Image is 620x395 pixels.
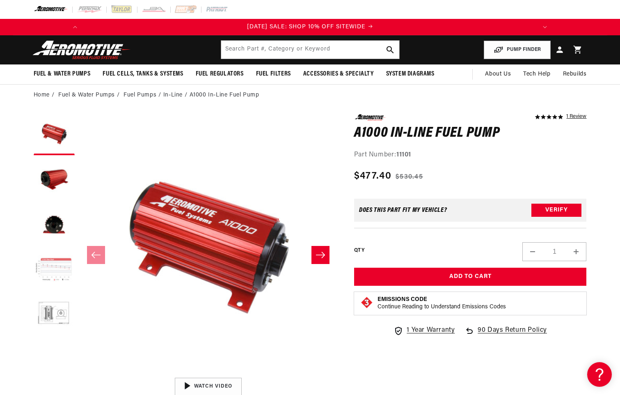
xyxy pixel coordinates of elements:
[247,24,365,30] span: [DATE] SALE: SHOP 10% OFF SITEWIDE
[87,246,105,264] button: Slide left
[377,303,506,311] p: Continue Reading to Understand Emissions Codes
[377,296,506,311] button: Emissions CodeContinue Reading to Understand Emissions Codes
[27,64,97,84] summary: Fuel & Water Pumps
[221,41,399,59] input: Search by Part Number, Category or Keyword
[464,325,547,344] a: 90 Days Return Policy
[34,114,75,155] button: Load image 1 in gallery view
[34,91,50,100] a: Home
[303,70,374,78] span: Accessories & Specialty
[396,172,423,182] s: $530.45
[557,64,593,84] summary: Rebuilds
[34,70,91,78] span: Fuel & Water Pumps
[381,41,399,59] button: search button
[517,64,556,84] summary: Tech Help
[103,70,183,78] span: Fuel Cells, Tanks & Systems
[386,70,435,78] span: System Diagrams
[96,64,189,84] summary: Fuel Cells, Tanks & Systems
[30,40,133,60] img: Aeromotive
[34,91,587,100] nav: breadcrumbs
[359,207,447,214] div: Does This part fit My vehicle?
[354,247,364,254] label: QTY
[354,150,587,161] div: Part Number:
[67,19,83,35] button: Translation missing: en.sections.announcements.previous_announcement
[479,64,517,84] a: About Us
[563,70,587,79] span: Rebuilds
[190,91,259,100] li: A1000 In-Line Fuel Pump
[196,70,244,78] span: Fuel Regulators
[124,91,156,100] a: Fuel Pumps
[566,114,586,120] a: 1 reviews
[407,325,455,336] span: 1 Year Warranty
[360,296,373,309] img: Emissions code
[83,23,537,32] a: [DATE] SALE: SHOP 10% OFF SITEWIDE
[13,19,607,35] slideshow-component: Translation missing: en.sections.announcements.announcement_bar
[83,23,537,32] div: Announcement
[354,169,391,184] span: $477.40
[478,325,547,344] span: 90 Days Return Policy
[256,70,291,78] span: Fuel Filters
[531,204,581,217] button: Verify
[354,268,587,286] button: Add to Cart
[34,295,75,336] button: Load image 5 in gallery view
[485,71,511,77] span: About Us
[311,246,329,264] button: Slide right
[396,152,411,158] strong: 11101
[537,19,553,35] button: Translation missing: en.sections.announcements.next_announcement
[380,64,441,84] summary: System Diagrams
[34,250,75,291] button: Load image 4 in gallery view
[484,41,551,59] button: PUMP FINDER
[354,127,587,140] h1: A1000 In-Line Fuel Pump
[394,325,455,336] a: 1 Year Warranty
[523,70,550,79] span: Tech Help
[190,64,250,84] summary: Fuel Regulators
[250,64,297,84] summary: Fuel Filters
[377,296,427,303] strong: Emissions Code
[297,64,380,84] summary: Accessories & Specialty
[83,23,537,32] div: 1 of 3
[58,91,115,100] a: Fuel & Water Pumps
[34,204,75,246] button: Load image 3 in gallery view
[34,159,75,200] button: Load image 2 in gallery view
[163,91,190,100] li: In-Line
